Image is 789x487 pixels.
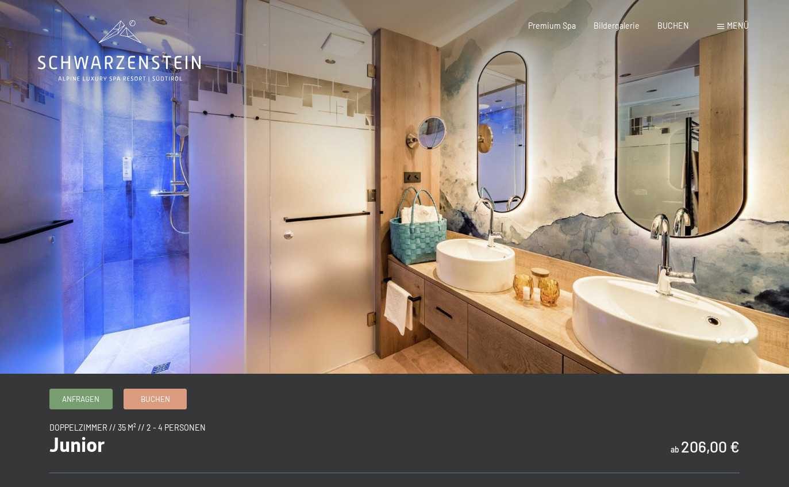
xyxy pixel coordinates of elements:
a: Anfragen [50,389,112,408]
span: Doppelzimmer // 35 m² // 2 - 4 Personen [49,423,206,432]
b: 206,00 € [681,437,740,455]
span: ab [671,444,679,454]
a: Bildergalerie [594,21,640,30]
a: Premium Spa [528,21,576,30]
span: Junior [49,433,105,457]
a: Buchen [124,389,186,408]
span: Menü [727,21,749,30]
span: Buchen [141,394,170,404]
span: Anfragen [62,394,99,404]
a: BUCHEN [657,21,689,30]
